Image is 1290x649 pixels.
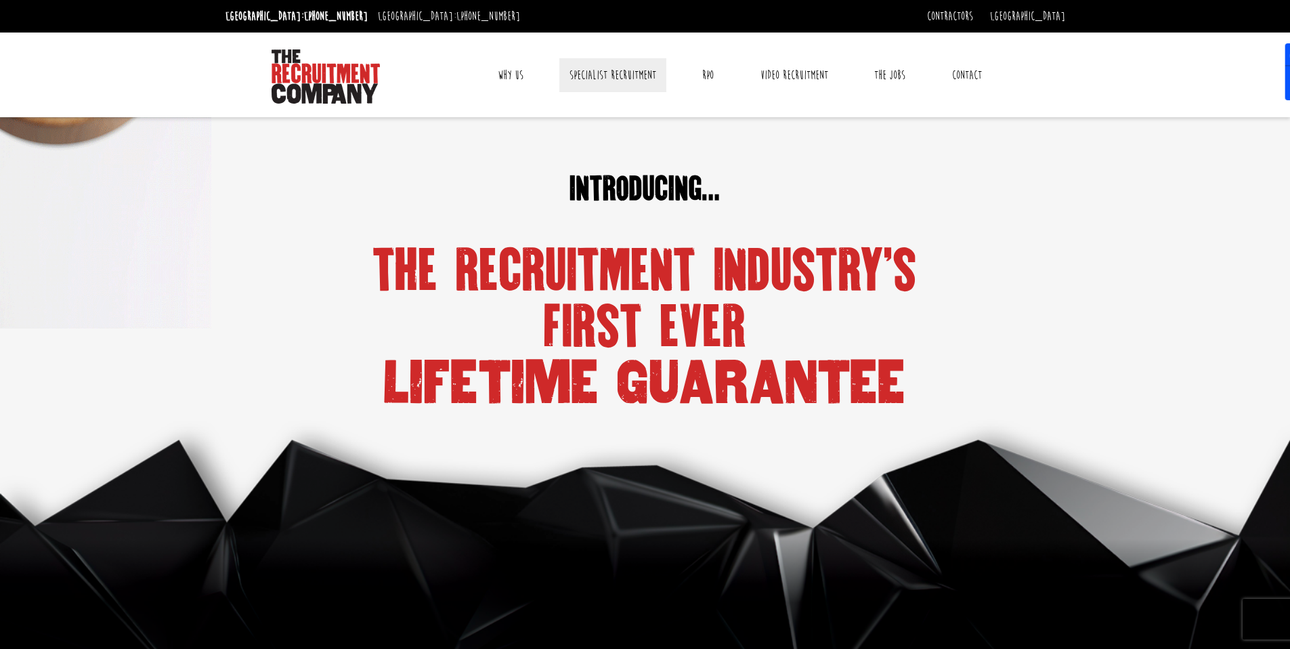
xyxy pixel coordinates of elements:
[272,49,380,104] img: The Recruitment Company
[990,9,1065,24] a: [GEOGRAPHIC_DATA]
[456,9,520,24] a: [PHONE_NUMBER]
[559,58,666,92] a: Specialist Recruitment
[569,170,721,207] span: introducing…
[864,58,916,92] a: The Jobs
[750,58,838,92] a: Video Recruitment
[488,58,534,92] a: Why Us
[371,243,920,411] h1: the recruitment industry's first ever LIFETIME GUARANTEE
[304,9,368,24] a: [PHONE_NUMBER]
[942,58,992,92] a: Contact
[927,9,973,24] a: Contractors
[692,58,724,92] a: RPO
[222,5,371,27] li: [GEOGRAPHIC_DATA]:
[374,5,523,27] li: [GEOGRAPHIC_DATA]:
